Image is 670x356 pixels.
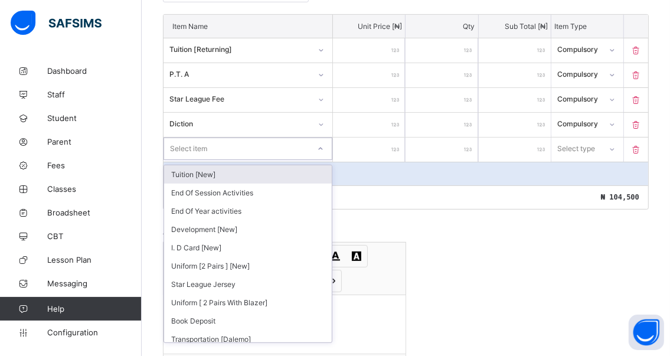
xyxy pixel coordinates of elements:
span: ₦ 104,500 [601,193,639,201]
div: Book Deposit [164,312,332,330]
div: Tuition [New] [164,165,332,184]
div: P.T. A [169,70,311,79]
p: Qty [408,22,475,31]
div: Development [New] [164,220,332,239]
span: Configuration [47,328,141,337]
div: End Of Year activities [164,202,332,220]
button: Font Color [325,246,345,266]
div: I. D Card [New] [164,239,332,257]
div: Select type [557,138,595,160]
span: Parent [47,137,142,146]
div: Compulsory [557,119,602,128]
p: Item Name [172,22,323,31]
span: Dashboard [47,66,142,76]
p: Item Type [554,22,620,31]
span: Broadsheet [47,208,142,217]
div: End Of Session Activities [164,184,332,202]
div: Diction [169,119,311,128]
span: Classes [47,184,142,194]
img: safsims [11,11,102,35]
p: Unit Price [ ₦ ] [336,22,402,31]
span: Student [47,113,142,123]
div: Compulsory [557,45,602,54]
span: Messaging [47,279,142,288]
span: Help [47,304,141,313]
div: Star League Jersey [164,275,332,293]
button: Open asap [629,315,664,350]
span: Lesson Plan [47,255,142,264]
span: Fees [47,161,142,170]
div: Tuition [Returning] [169,45,311,54]
span: Staff [47,90,142,99]
div: Compulsory [557,94,602,103]
div: Select item [170,138,207,160]
div: Uniform [2 Pairs ] [New] [164,257,332,275]
p: Sub Total [ ₦ ] [482,22,548,31]
span: CBT [47,231,142,241]
div: Star League Fee [169,94,311,103]
div: Compulsory [557,70,602,79]
div: Transportation [Dalemo] [164,330,332,348]
span: Additional Note [163,227,214,236]
button: Highlight Color [347,246,367,266]
div: Uniform [ 2 Pairs With Blazer] [164,293,332,312]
